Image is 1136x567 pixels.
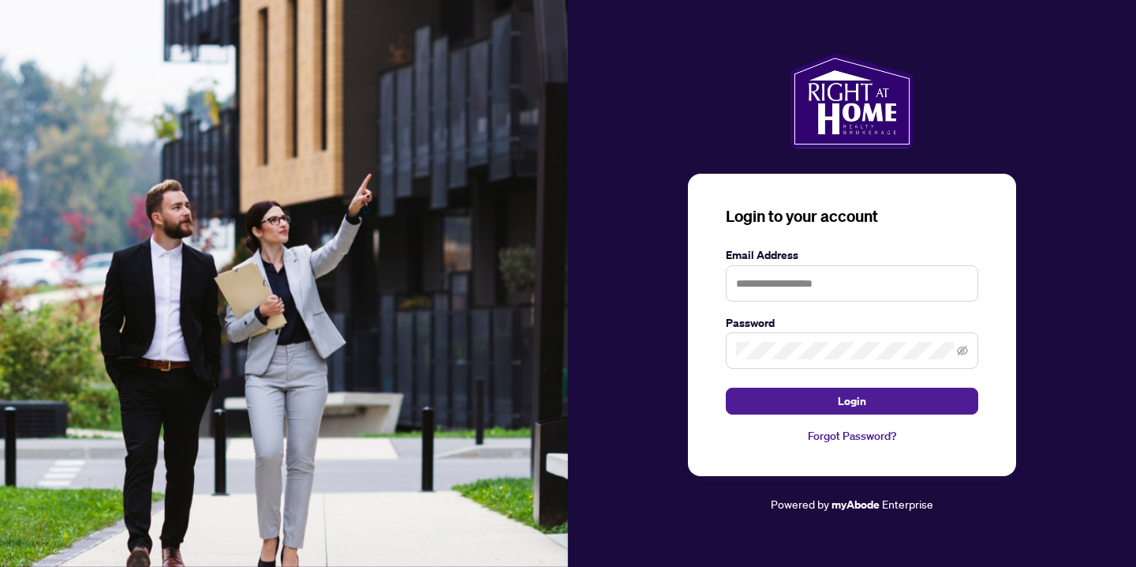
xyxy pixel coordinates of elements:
[726,314,978,332] label: Password
[790,54,913,148] img: ma-logo
[957,345,968,356] span: eye-invisible
[771,497,829,511] span: Powered by
[726,388,978,415] button: Login
[726,427,978,445] a: Forgot Password?
[882,497,933,511] span: Enterprise
[838,389,866,414] span: Login
[726,205,978,227] h3: Login to your account
[831,496,880,513] a: myAbode
[726,246,978,264] label: Email Address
